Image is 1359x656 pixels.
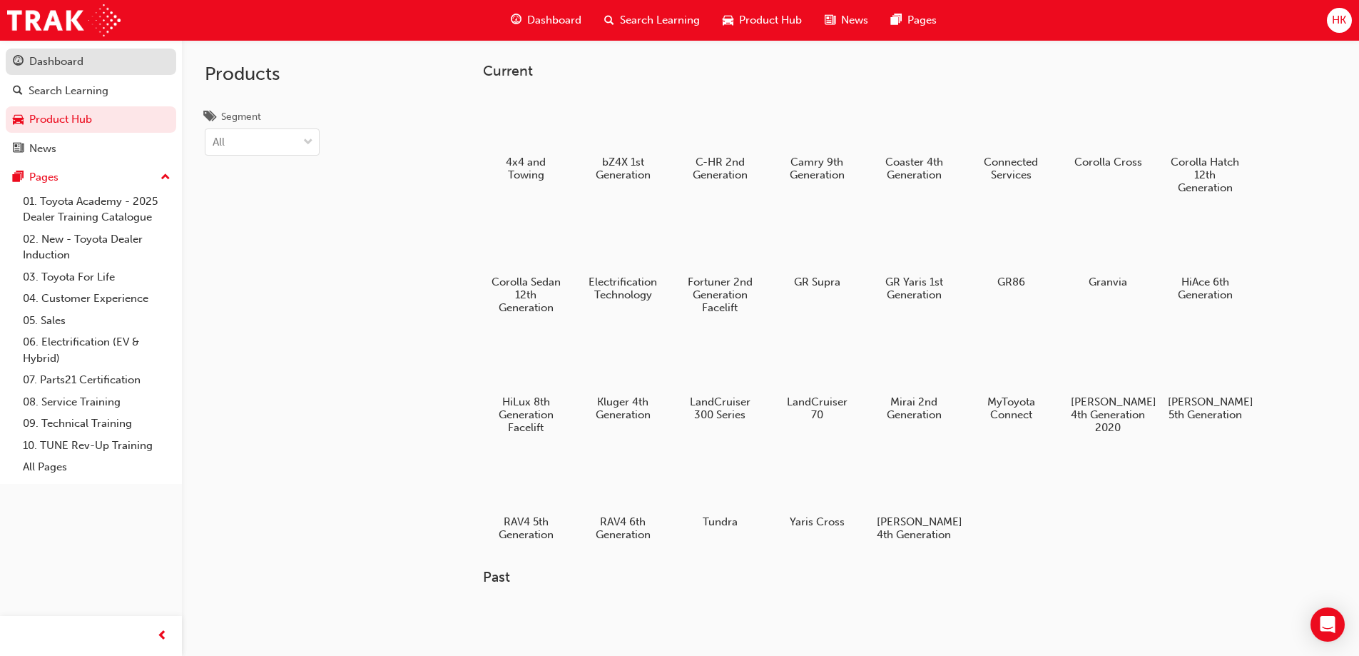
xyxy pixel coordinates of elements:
a: Connected Services [968,91,1054,186]
div: News [29,141,56,157]
h5: [PERSON_NAME] 4th Generation 2020 [1071,395,1146,434]
h5: RAV4 6th Generation [586,515,661,541]
a: GR Yaris 1st Generation [871,211,957,306]
a: All Pages [17,456,176,478]
a: pages-iconPages [880,6,948,35]
h5: RAV4 5th Generation [489,515,564,541]
span: guage-icon [511,11,521,29]
span: tags-icon [205,111,215,124]
span: Pages [907,12,937,29]
span: news-icon [825,11,835,29]
a: GR86 [968,211,1054,293]
h5: Kluger 4th Generation [586,395,661,421]
div: All [213,134,225,151]
button: Pages [6,164,176,191]
span: up-icon [161,168,170,187]
h5: GR Supra [780,276,855,288]
a: Tundra [677,450,763,533]
span: down-icon [303,133,313,152]
button: HK [1327,8,1352,33]
a: Mirai 2nd Generation [871,330,957,426]
h5: LandCruiser 70 [780,395,855,421]
span: search-icon [13,85,23,98]
h5: C-HR 2nd Generation [683,156,758,181]
span: guage-icon [13,56,24,69]
span: pages-icon [13,171,24,184]
h5: Granvia [1071,276,1146,288]
a: [PERSON_NAME] 5th Generation [1162,330,1248,426]
a: car-iconProduct Hub [711,6,813,35]
a: 01. Toyota Academy - 2025 Dealer Training Catalogue [17,191,176,228]
h5: LandCruiser 300 Series [683,395,758,421]
h5: Coaster 4th Generation [877,156,952,181]
a: HiLux 8th Generation Facelift [483,330,569,439]
a: GR Supra [774,211,860,293]
h5: Electrification Technology [586,276,661,301]
a: Yaris Cross [774,450,860,533]
span: News [841,12,868,29]
a: 04. Customer Experience [17,288,176,310]
div: Pages [29,169,58,186]
a: Corolla Hatch 12th Generation [1162,91,1248,199]
a: 02. New - Toyota Dealer Induction [17,228,176,266]
span: Search Learning [620,12,700,29]
h5: GR86 [974,276,1049,288]
h3: Past [483,569,1293,585]
a: 05. Sales [17,310,176,332]
span: search-icon [604,11,614,29]
div: Segment [221,110,261,124]
a: Dashboard [6,49,176,75]
a: Granvia [1065,211,1151,293]
h5: HiLux 8th Generation Facelift [489,395,564,434]
span: HK [1332,12,1346,29]
span: news-icon [13,143,24,156]
a: HiAce 6th Generation [1162,211,1248,306]
a: 03. Toyota For Life [17,266,176,288]
a: 10. TUNE Rev-Up Training [17,435,176,457]
a: Electrification Technology [580,211,666,306]
a: search-iconSearch Learning [593,6,711,35]
a: Search Learning [6,78,176,104]
a: 4x4 and Towing [483,91,569,186]
a: MyToyota Connect [968,330,1054,426]
div: Dashboard [29,54,83,70]
span: car-icon [723,11,733,29]
a: [PERSON_NAME] 4th Generation 2020 [1065,330,1151,439]
h5: [PERSON_NAME] 5th Generation [1168,395,1243,421]
span: Product Hub [739,12,802,29]
div: Search Learning [29,83,108,99]
a: bZ4X 1st Generation [580,91,666,186]
h2: Products [205,63,320,86]
a: News [6,136,176,162]
span: pages-icon [891,11,902,29]
h5: Fortuner 2nd Generation Facelift [683,276,758,314]
h5: Yaris Cross [780,515,855,528]
h5: bZ4X 1st Generation [586,156,661,181]
a: Fortuner 2nd Generation Facelift [677,211,763,319]
a: Corolla Sedan 12th Generation [483,211,569,319]
a: guage-iconDashboard [499,6,593,35]
span: Dashboard [527,12,581,29]
a: Corolla Cross [1065,91,1151,173]
h5: 4x4 and Towing [489,156,564,181]
h5: Mirai 2nd Generation [877,395,952,421]
a: news-iconNews [813,6,880,35]
a: RAV4 6th Generation [580,450,666,546]
a: 09. Technical Training [17,413,176,435]
h5: Corolla Cross [1071,156,1146,168]
h5: GR Yaris 1st Generation [877,276,952,301]
a: Camry 9th Generation [774,91,860,186]
div: Open Intercom Messenger [1310,607,1345,642]
h5: [PERSON_NAME] 4th Generation [877,515,952,541]
span: prev-icon [157,627,168,645]
a: LandCruiser 70 [774,330,860,426]
span: car-icon [13,113,24,126]
h5: Corolla Sedan 12th Generation [489,276,564,314]
img: Trak [7,4,121,36]
button: DashboardSearch LearningProduct HubNews [6,46,176,164]
a: LandCruiser 300 Series [677,330,763,426]
h5: Camry 9th Generation [780,156,855,181]
a: [PERSON_NAME] 4th Generation [871,450,957,546]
